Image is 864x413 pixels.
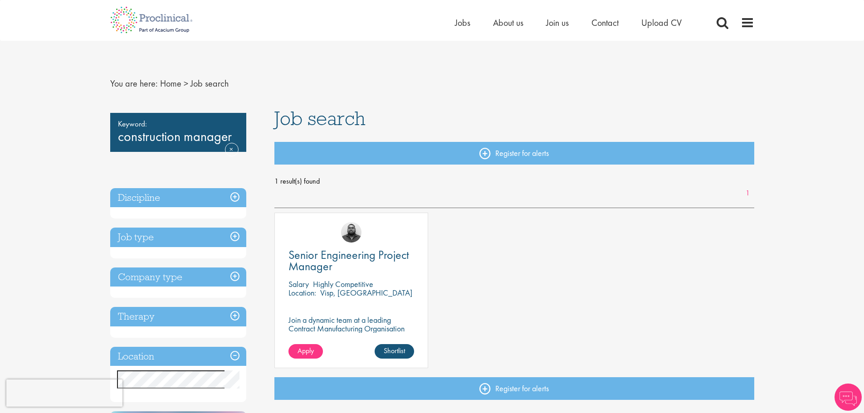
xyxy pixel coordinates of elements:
h3: Therapy [110,307,246,326]
img: Ashley Bennett [341,222,361,243]
div: construction manager [110,113,246,152]
a: Remove [225,143,239,169]
h3: Company type [110,267,246,287]
a: Register for alerts [274,377,754,400]
h3: Discipline [110,188,246,208]
iframe: reCAPTCHA [6,379,122,407]
a: 1 [741,188,754,199]
p: Join a dynamic team at a leading Contract Manufacturing Organisation (CMO) and contribute to grou... [288,316,414,359]
span: 1 result(s) found [274,175,754,188]
p: Highly Competitive [313,279,373,289]
img: Chatbot [835,384,862,411]
a: Apply [288,344,323,359]
a: About us [493,17,523,29]
a: Join us [546,17,569,29]
span: > [184,78,188,89]
p: Visp, [GEOGRAPHIC_DATA] [320,287,412,298]
span: Keyword: [118,117,239,130]
a: breadcrumb link [160,78,181,89]
span: Salary [288,279,309,289]
span: Apply [298,346,314,355]
a: Register for alerts [274,142,754,165]
span: Job search [274,106,366,131]
span: Job search [190,78,229,89]
span: Location: [288,287,316,298]
h3: Job type [110,228,246,247]
a: Shortlist [375,344,414,359]
span: Senior Engineering Project Manager [288,247,409,274]
a: Upload CV [641,17,682,29]
a: Senior Engineering Project Manager [288,249,414,272]
h3: Location [110,347,246,366]
span: You are here: [110,78,158,89]
a: Contact [591,17,619,29]
a: Jobs [455,17,470,29]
